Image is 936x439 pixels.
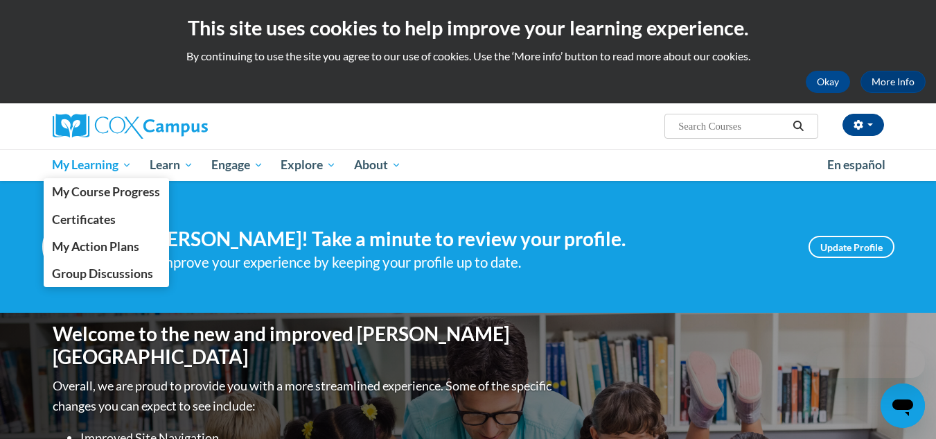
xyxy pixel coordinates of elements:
a: Update Profile [809,236,894,258]
span: En español [827,157,885,172]
a: Cox Campus [53,114,316,139]
span: My Learning [52,157,132,173]
a: My Action Plans [44,233,170,260]
span: Certificates [52,212,116,227]
span: My Action Plans [52,239,139,254]
input: Search Courses [677,118,788,135]
a: Group Discussions [44,260,170,287]
span: My Course Progress [52,184,160,199]
a: Explore [272,149,345,181]
a: More Info [860,71,926,93]
a: En español [818,150,894,180]
button: Search [788,118,809,135]
span: Explore [281,157,336,173]
p: Overall, we are proud to provide you with a more streamlined experience. Some of the specific cha... [53,376,555,416]
p: By continuing to use the site you agree to our use of cookies. Use the ‘More info’ button to read... [10,49,926,64]
iframe: Button to launch messaging window [881,384,925,428]
div: Help improve your experience by keeping your profile up to date. [125,251,788,274]
span: Engage [211,157,263,173]
a: Learn [141,149,202,181]
span: Learn [150,157,193,173]
div: Main menu [32,149,905,181]
button: Okay [806,71,850,93]
h1: Welcome to the new and improved [PERSON_NAME][GEOGRAPHIC_DATA] [53,322,555,369]
a: About [345,149,410,181]
h2: This site uses cookies to help improve your learning experience. [10,14,926,42]
a: My Course Progress [44,178,170,205]
img: Profile Image [42,216,105,278]
h4: Hi [PERSON_NAME]! Take a minute to review your profile. [125,227,788,251]
iframe: Message from company [817,347,925,378]
span: Group Discussions [52,266,153,281]
a: Certificates [44,206,170,233]
a: My Learning [44,149,141,181]
span: About [354,157,401,173]
button: Account Settings [842,114,884,136]
a: Engage [202,149,272,181]
img: Cox Campus [53,114,208,139]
